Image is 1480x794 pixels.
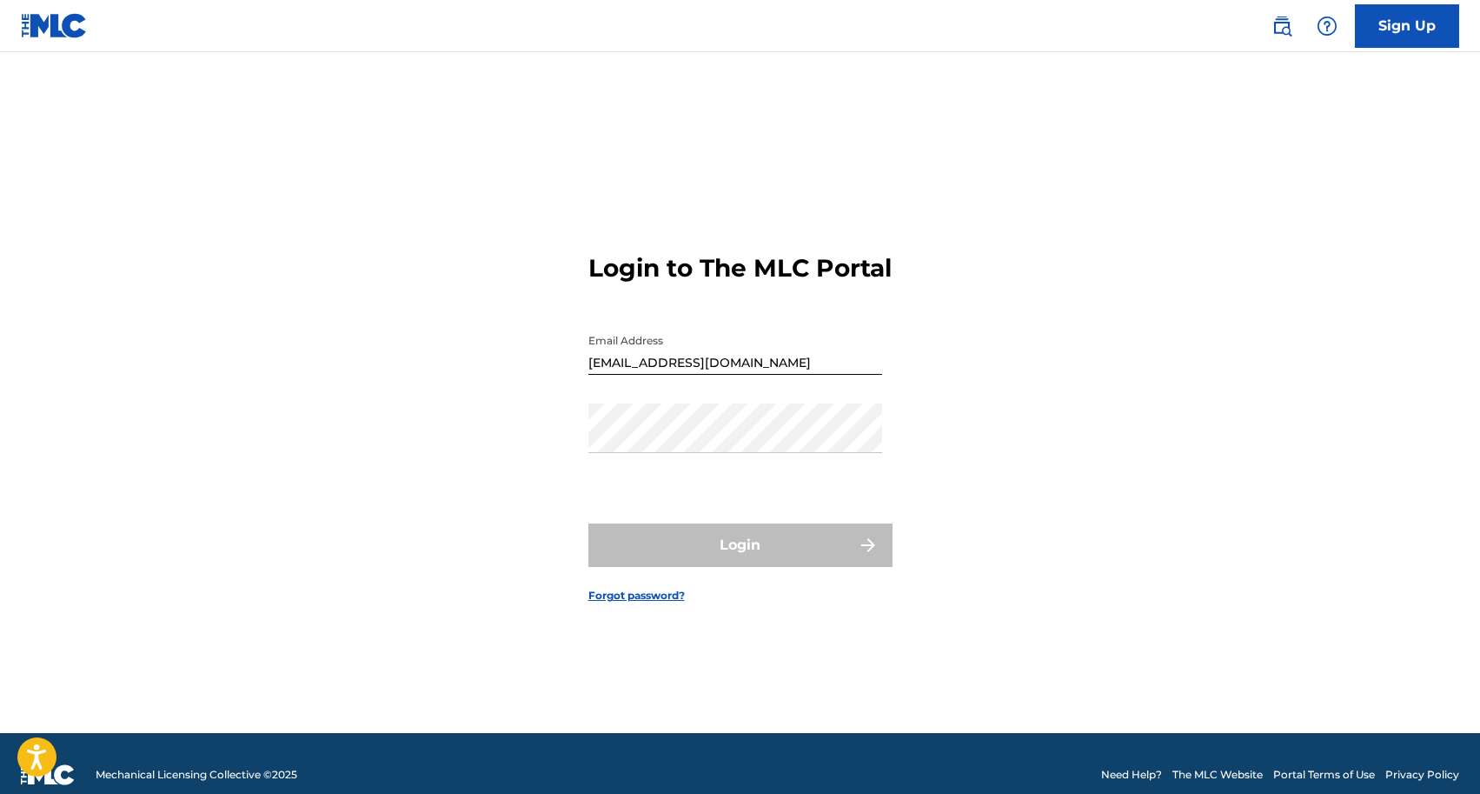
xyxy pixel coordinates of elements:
a: The MLC Website [1172,767,1263,783]
a: Forgot password? [588,588,685,604]
img: help [1317,16,1337,37]
h3: Login to The MLC Portal [588,253,892,284]
div: Help [1310,9,1344,43]
a: Sign Up [1355,4,1459,48]
a: Portal Terms of Use [1273,767,1375,783]
img: logo [21,764,75,785]
span: Mechanical Licensing Collective © 2025 [96,767,297,783]
img: MLC Logo [21,13,88,38]
a: Privacy Policy [1385,767,1459,783]
a: Need Help? [1101,767,1162,783]
img: search [1271,16,1292,37]
a: Public Search [1264,9,1299,43]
